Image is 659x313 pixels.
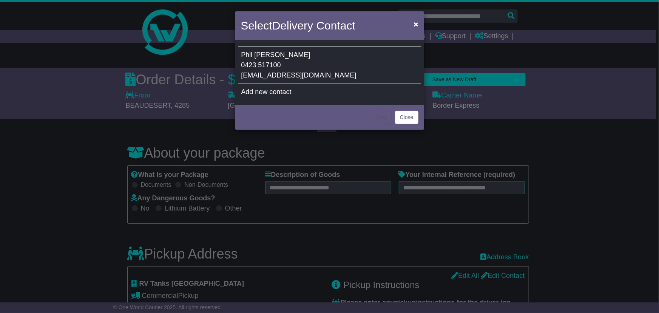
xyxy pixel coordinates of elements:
button: < Back [366,111,392,124]
h4: Select [241,17,355,34]
button: Close [410,16,422,32]
span: [PERSON_NAME] [255,51,310,59]
span: Contact [316,19,355,32]
button: Close [395,111,418,124]
span: Phil [241,51,253,59]
span: × [414,20,418,28]
span: Add new contact [241,88,292,96]
span: [EMAIL_ADDRESS][DOMAIN_NAME] [241,71,357,79]
span: Delivery [272,19,313,32]
span: 0423 517100 [241,61,281,69]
